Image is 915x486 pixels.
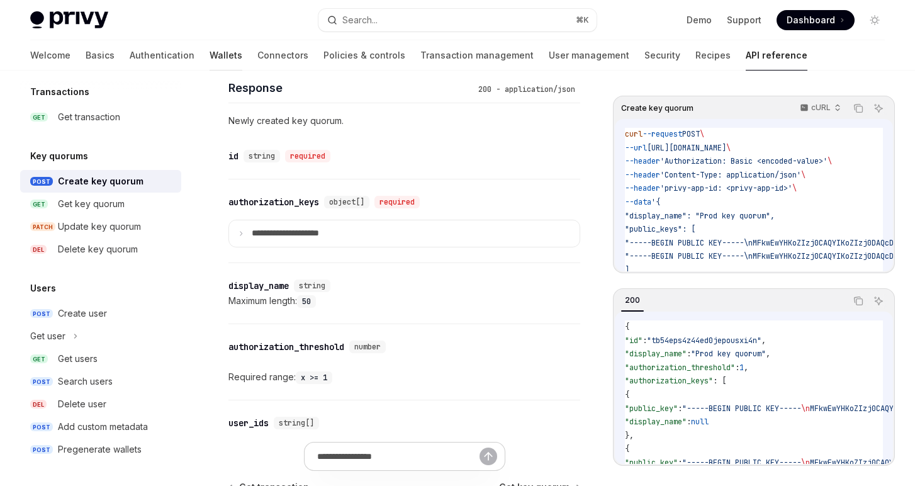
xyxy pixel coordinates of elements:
[643,129,682,139] span: --request
[228,293,580,308] div: Maximum length:
[228,196,319,208] div: authorization_keys
[30,177,53,186] span: POST
[793,98,846,119] button: cURL
[30,11,108,29] img: light logo
[58,419,148,434] div: Add custom metadata
[801,170,806,180] span: \
[228,280,289,292] div: display_name
[761,336,766,346] span: ,
[20,215,181,238] a: PATCHUpdate key quorum
[30,329,65,344] div: Get user
[20,348,181,370] a: GETGet users
[228,150,239,162] div: id
[625,211,775,221] span: "display_name": "Prod key quorum",
[625,197,651,207] span: --data
[342,13,378,28] div: Search...
[20,106,181,128] a: GETGet transaction
[30,84,89,99] h5: Transactions
[20,438,181,461] a: POSTPregenerate wallets
[30,281,56,296] h5: Users
[735,363,739,373] span: :
[30,309,53,319] span: POST
[30,200,48,209] span: GET
[58,242,138,257] div: Delete key quorum
[682,404,801,414] span: "-----BEGIN PUBLIC KEY-----
[700,129,704,139] span: \
[210,40,242,71] a: Wallets
[647,143,726,153] span: [URL][DOMAIN_NAME]
[473,83,580,96] div: 200 - application/json
[58,442,142,457] div: Pregenerate wallets
[228,79,473,96] h4: Response
[621,293,644,308] div: 200
[30,149,88,164] h5: Key quorums
[30,445,53,455] span: POST
[20,393,181,415] a: DELDelete user
[625,363,735,373] span: "authorization_threshold"
[727,14,761,26] a: Support
[625,336,643,346] span: "id"
[660,183,792,193] span: 'privy-app-id: <privy-app-id>'
[777,10,855,30] a: Dashboard
[30,354,48,364] span: GET
[58,351,98,366] div: Get users
[323,40,405,71] a: Policies & controls
[420,40,534,71] a: Transaction management
[746,40,807,71] a: API reference
[20,170,181,193] a: POSTCreate key quorum
[850,100,867,116] button: Copy the contents from the code block
[625,224,695,234] span: "public_keys": [
[20,302,181,325] a: POSTCreate user
[20,370,181,393] a: POSTSearch users
[285,150,330,162] div: required
[660,170,801,180] span: 'Content-Type: application/json'
[691,417,709,427] span: null
[744,363,748,373] span: ,
[625,431,634,441] span: },
[660,156,828,166] span: 'Authorization: Basic <encoded-value>'
[30,113,48,122] span: GET
[625,183,660,193] span: --header
[625,376,713,386] span: "authorization_keys"
[374,196,420,208] div: required
[625,349,687,359] span: "display_name"
[682,129,700,139] span: POST
[625,143,647,153] span: --url
[695,40,731,71] a: Recipes
[850,293,867,309] button: Copy the contents from the code block
[687,417,691,427] span: :
[20,238,181,261] a: DELDelete key quorum
[58,196,125,212] div: Get key quorum
[870,100,887,116] button: Ask AI
[811,103,831,113] p: cURL
[297,295,316,308] code: 50
[766,349,770,359] span: ,
[678,458,682,468] span: :
[228,341,344,353] div: authorization_threshold
[625,170,660,180] span: --header
[687,349,691,359] span: :
[625,458,678,468] span: "public_key"
[299,281,325,291] span: string
[828,156,832,166] span: \
[576,15,589,25] span: ⌘ K
[691,349,766,359] span: "Prod key quorum"
[58,306,107,321] div: Create user
[130,40,194,71] a: Authentication
[625,156,660,166] span: --header
[625,265,634,275] span: ],
[787,14,835,26] span: Dashboard
[296,371,332,384] code: x >= 1
[621,103,693,113] span: Create key quorum
[549,40,629,71] a: User management
[30,377,53,387] span: POST
[647,336,761,346] span: "tb54eps4z44ed0jepousxi4n"
[713,376,726,386] span: : [
[625,322,629,332] span: {
[643,336,647,346] span: :
[625,129,643,139] span: curl
[30,40,70,71] a: Welcome
[30,422,53,432] span: POST
[228,370,580,385] div: Required range:
[644,40,680,71] a: Security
